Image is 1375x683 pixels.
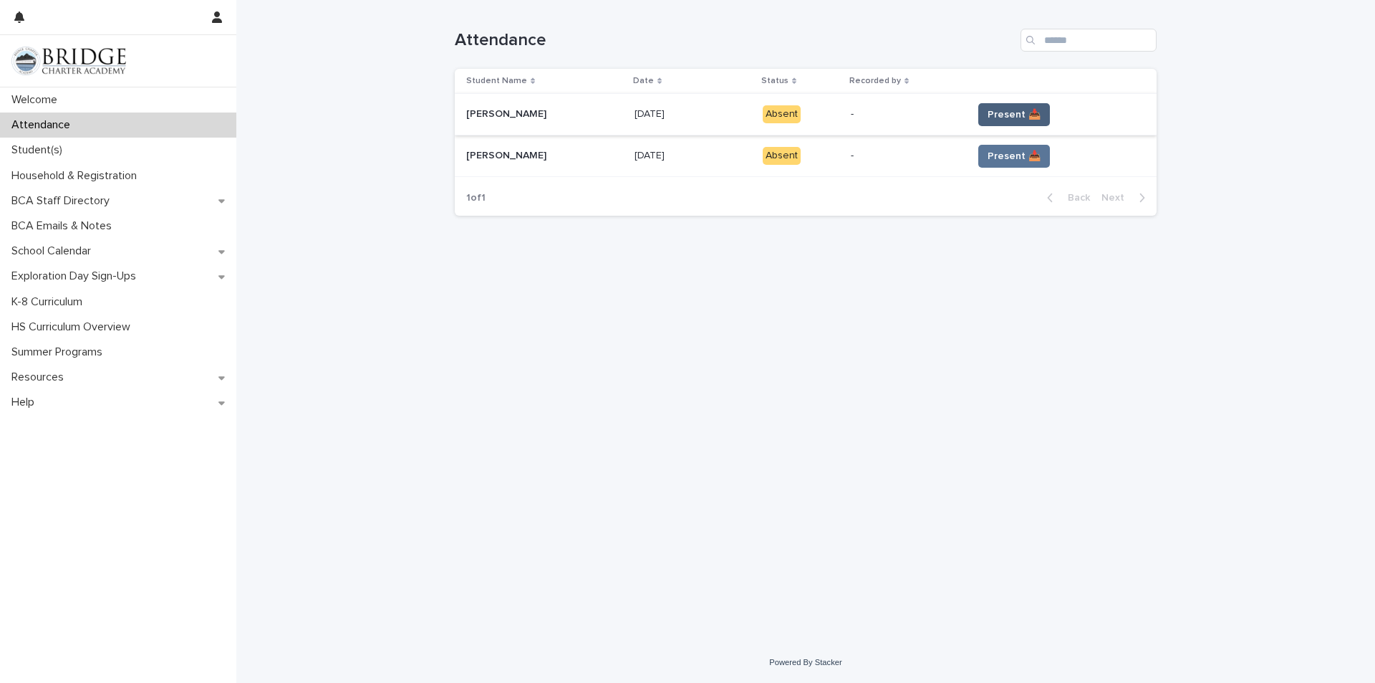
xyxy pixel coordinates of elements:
[6,194,121,208] p: BCA Staff Directory
[6,320,142,334] p: HS Curriculum Overview
[6,219,123,233] p: BCA Emails & Notes
[635,105,667,120] p: [DATE]
[1021,29,1157,52] input: Search
[851,108,961,120] p: -
[466,147,549,162] p: [PERSON_NAME]
[6,118,82,132] p: Attendance
[1101,193,1133,203] span: Next
[6,345,114,359] p: Summer Programs
[851,150,961,162] p: -
[6,244,102,258] p: School Calendar
[455,94,1157,135] tr: [PERSON_NAME][PERSON_NAME] [DATE][DATE] Absent-Present 📥
[455,181,497,216] p: 1 of 1
[978,103,1050,126] button: Present 📥
[455,135,1157,177] tr: [PERSON_NAME][PERSON_NAME] [DATE][DATE] Absent-Present 📥
[6,371,75,384] p: Resources
[6,93,69,107] p: Welcome
[466,105,549,120] p: [PERSON_NAME]
[6,169,148,183] p: Household & Registration
[763,105,801,123] div: Absent
[6,295,94,309] p: K-8 Curriculum
[978,145,1050,168] button: Present 📥
[988,108,1041,122] span: Present 📥
[6,143,74,157] p: Student(s)
[761,73,788,89] p: Status
[1036,191,1096,204] button: Back
[466,73,527,89] p: Student Name
[6,269,148,283] p: Exploration Day Sign-Ups
[988,149,1041,163] span: Present 📥
[849,73,901,89] p: Recorded by
[633,73,654,89] p: Date
[769,658,841,667] a: Powered By Stacker
[635,147,667,162] p: [DATE]
[455,30,1015,51] h1: Attendance
[6,396,46,409] p: Help
[1059,193,1090,203] span: Back
[763,147,801,165] div: Absent
[1096,191,1157,204] button: Next
[11,47,126,75] img: V1C1m3IdTEidaUdm9Hs0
